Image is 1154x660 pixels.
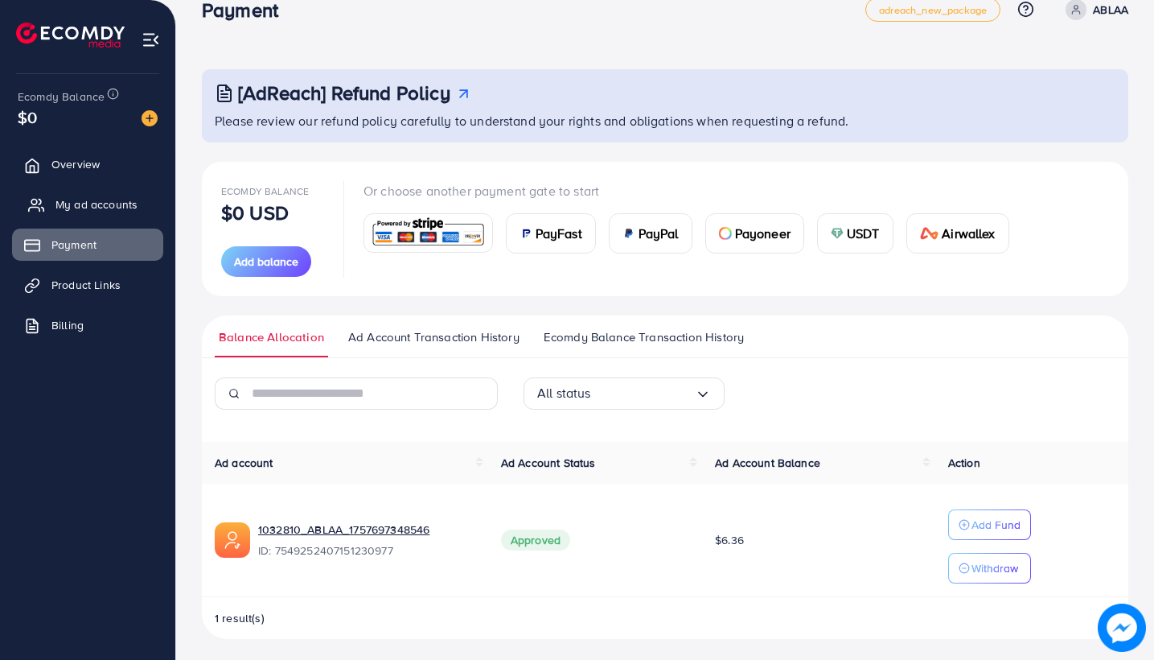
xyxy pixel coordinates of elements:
h3: [AdReach] Refund Policy [238,81,450,105]
span: Payoneer [735,224,791,243]
a: My ad accounts [12,188,163,221]
div: <span class='underline'>1032810_ABLAA_1757697348546</span></br>7549252407151230977 [258,522,475,559]
img: card [719,227,732,240]
span: USDT [847,224,880,243]
span: Add balance [234,254,298,270]
img: card [920,227,939,240]
span: adreach_new_package [879,5,987,15]
span: Airwallex [942,224,995,243]
a: cardAirwallex [906,213,1009,254]
img: menu [142,31,160,49]
input: Search for option [591,381,695,406]
span: Balance Allocation [219,328,324,346]
p: Please review our refund policy carefully to understand your rights and obligations when requesti... [215,111,1119,130]
a: Billing [12,309,163,341]
span: ID: 7549252407151230977 [258,542,475,559]
span: Approved [501,530,570,551]
a: cardPayoneer [705,213,804,254]
span: Overview [51,156,100,172]
img: card [369,216,487,250]
span: PayPal [639,224,679,243]
button: Withdraw [948,553,1031,584]
span: Ad Account Status [501,455,596,471]
span: My ad accounts [55,196,138,212]
span: $0 [18,105,37,129]
p: Withdraw [971,559,1018,578]
span: Action [948,455,980,471]
span: $6.36 [715,532,744,548]
img: ic-ads-acc.e4c84228.svg [215,522,250,558]
a: Overview [12,148,163,180]
span: Payment [51,237,97,253]
span: 1 result(s) [215,610,265,626]
p: $0 USD [221,203,289,222]
span: Ecomdy Balance Transaction History [544,328,744,346]
button: Add Fund [948,509,1031,540]
a: cardPayPal [609,213,692,254]
a: card [363,213,493,253]
img: card [622,227,635,240]
span: Ecomdy Balance [18,89,105,105]
img: logo [16,23,125,47]
a: cardUSDT [817,213,893,254]
span: Ad Account Balance [715,455,820,471]
a: Product Links [12,269,163,301]
a: Payment [12,229,163,261]
span: Ecomdy Balance [221,184,309,198]
div: Search for option [524,377,725,410]
p: Or choose another payment gate to start [363,181,1022,200]
span: Product Links [51,277,121,293]
span: PayFast [536,224,582,243]
img: card [831,227,844,240]
img: card [520,227,532,240]
button: Add balance [221,246,311,277]
span: Ad Account Transaction History [348,328,520,346]
span: All status [537,381,591,406]
img: image [142,110,158,126]
span: Ad account [215,455,273,471]
a: cardPayFast [506,213,596,254]
a: 1032810_ABLAA_1757697348546 [258,522,475,538]
p: Add Fund [971,515,1021,534]
span: Billing [51,317,84,333]
img: image [1098,604,1146,652]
